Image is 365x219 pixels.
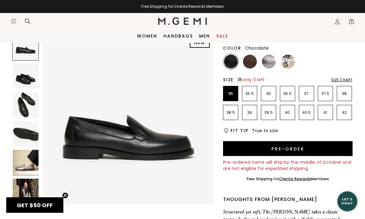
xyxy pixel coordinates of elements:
[245,45,269,51] span: Chocolate
[223,110,238,115] p: 38.5
[237,77,265,83] span: 35
[216,34,228,38] a: Sale
[318,91,333,96] p: 37.5
[318,110,333,115] p: 41
[11,18,17,24] button: Open site menu
[262,55,276,69] img: Gunmetal
[337,91,352,96] p: 38
[261,91,276,96] p: 36
[223,196,353,203] div: Thoughts from [PERSON_NAME]
[224,55,238,69] img: Black
[281,55,295,69] img: Black and White
[299,91,314,96] p: 37
[242,110,257,115] p: 39
[223,91,238,96] p: 35
[199,34,210,38] a: Men
[331,78,353,83] div: Size Chart
[43,34,213,205] img: The Olivia
[299,110,314,115] p: 40.5
[158,17,207,25] img: M.Gemi
[252,127,278,134] span: True to size
[163,34,193,38] a: Handbags
[348,20,354,26] span: 2
[279,176,311,181] a: Cliente Rewards
[242,91,257,96] p: 35.5
[13,121,39,147] img: The Olivia
[6,197,63,213] div: GET $50 OFFClose teaser
[230,128,248,133] h2: Fit Tip
[280,91,295,96] p: 36.5
[223,159,353,172] div: Pre-ordered items will ship by the middle of October and are not eligible for expedited shipping.
[337,110,352,115] p: 42
[243,77,265,83] span: only 3 left
[13,179,39,204] img: The Olivia
[13,92,39,118] img: The Olivia
[337,197,357,205] div: Let's Chat
[13,150,39,176] img: The Olivia
[223,77,234,82] h2: Size
[190,38,210,48] div: NEW
[223,141,353,156] button: Pre-order
[137,34,157,38] a: Women
[280,110,295,115] p: 40
[223,46,241,51] h2: Color
[243,55,257,69] img: Chocolate
[247,177,329,181] div: Free Shipping for Members
[17,201,53,209] span: GET $50 OFF
[261,110,276,115] p: 39.5
[62,192,68,199] button: Close teaser
[13,63,39,89] img: The Olivia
